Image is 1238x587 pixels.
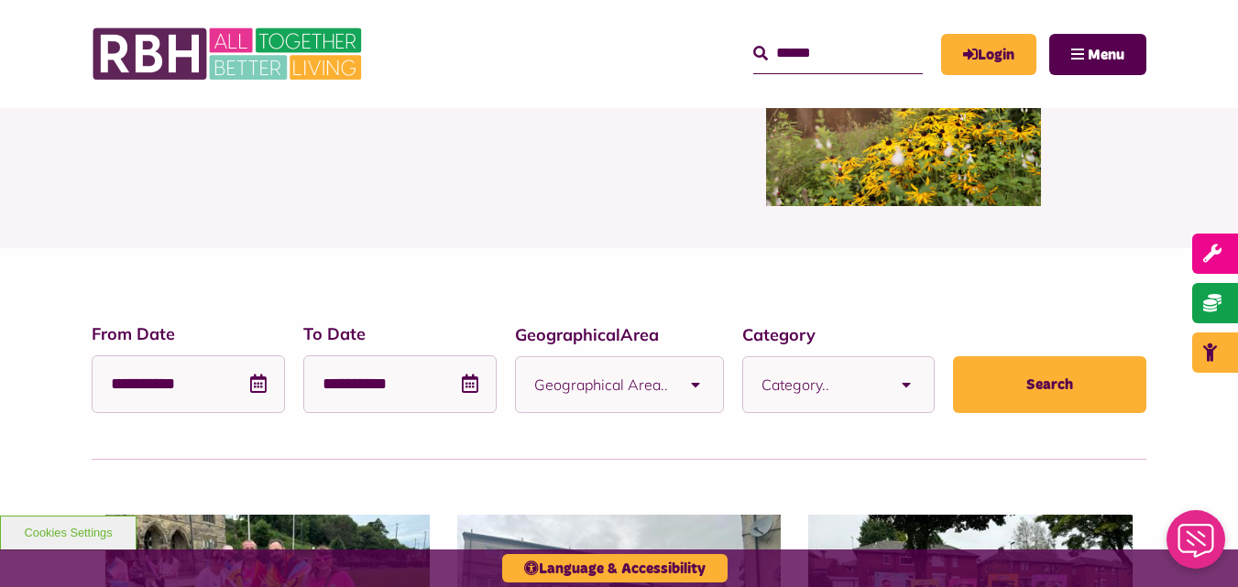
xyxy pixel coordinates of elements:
button: Search [953,356,1146,413]
span: Menu [1088,48,1124,62]
input: Text field [303,355,497,413]
label: Category [742,322,936,347]
iframe: Netcall Web Assistant for live chat [1156,505,1238,587]
span: Category.. [761,357,880,412]
label: From Date [92,321,285,346]
img: RBH [92,18,367,90]
label: To Date [303,321,497,346]
span: Geographical Area.. [534,357,668,412]
button: Navigation [1049,34,1146,75]
input: Search [753,34,923,73]
a: MyRBH [941,34,1036,75]
button: Language & Accessibility [502,554,728,582]
img: SAZ MEDIA RBH HOUSING4 [766,23,1041,206]
input: Text field [92,355,285,413]
label: GeographicalArea [515,322,724,347]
